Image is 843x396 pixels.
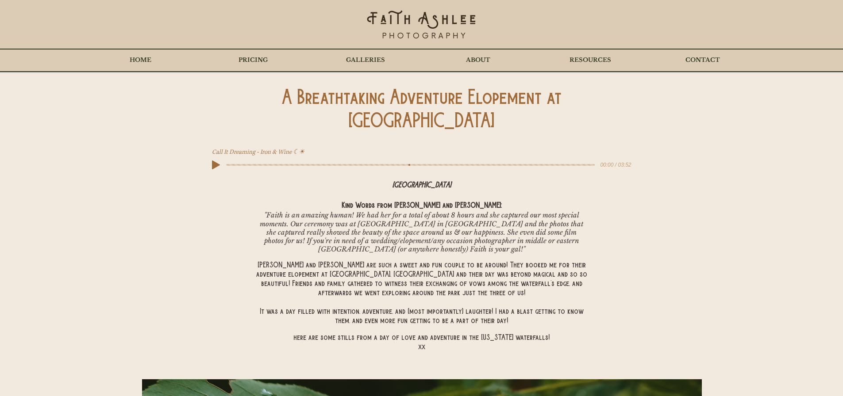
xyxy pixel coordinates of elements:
nav: Site [84,49,759,71]
a: RESOURCES [534,49,647,71]
a: GALLERIES [309,49,422,71]
span: "Faith is an amazing human! We had her for a total of about 8 hours and she captured our most spe... [260,211,583,253]
p: ABOUT [462,49,495,71]
p: HOME [125,49,156,71]
span: [GEOGRAPHIC_DATA] [349,110,494,134]
div: PRICING [197,49,309,71]
a: ABOUT [422,49,534,71]
p: PRICING [234,49,272,71]
p: CONTACT [681,49,724,71]
p: GALLERIES [342,49,389,71]
span: 00:00 / 03:52 [595,160,631,169]
span: Kind Words from [PERSON_NAME] and [PERSON_NAME]: [342,201,502,210]
span: [GEOGRAPHIC_DATA] [393,181,451,190]
span: here are some stills from a day of love and adventure in the [US_STATE] waterfalls! [293,333,550,343]
p: RESOURCES [565,49,616,71]
span: xx [418,343,425,352]
span: It was a day filled with intention, adventure, and (most importantly) laughter! I had a blast get... [260,307,584,326]
iframe: Embedded Content [22,2,27,9]
span: [PERSON_NAME] and [PERSON_NAME] are such a sweet and fun couple to be around! They booked me for ... [256,261,587,298]
a: CONTACT [647,49,759,71]
span: Call It Dreaming - Iron & Wine ☾☀ [212,149,304,156]
a: HOME [84,49,197,71]
img: Faith's Logo Black_edited_edited.png [366,9,477,42]
span: A Breathtaking Adventure Elopement at [281,87,562,110]
button: Play [212,160,220,169]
